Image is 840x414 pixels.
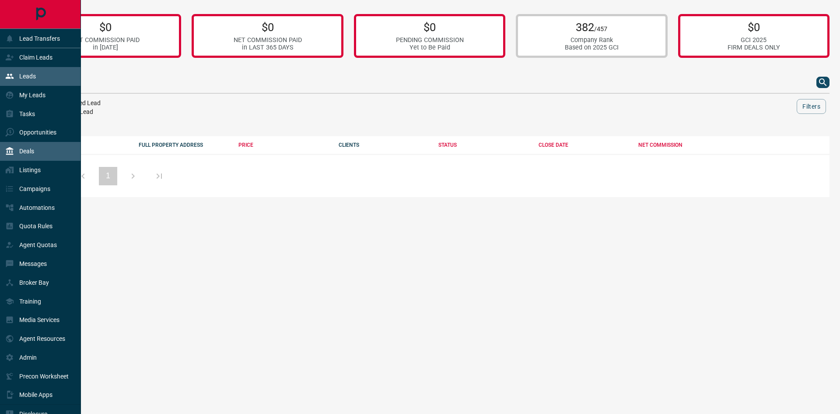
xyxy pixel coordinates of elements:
div: PRICE [238,142,330,148]
div: PENDING COMMISSION [396,36,464,44]
div: GCI 2025 [728,36,780,44]
div: DEAL TYPE [38,142,130,148]
div: NET COMMISSION [638,142,730,148]
button: Filters [797,99,826,114]
p: $0 [234,21,302,34]
div: STATUS [438,142,530,148]
p: $0 [396,21,464,34]
div: Yet to Be Paid [396,44,464,51]
div: Company Rank [565,36,619,44]
div: FIRM DEALS ONLY [728,44,780,51]
div: CLOSE DATE [539,142,630,148]
button: search button [816,77,829,88]
p: 382 [565,21,619,34]
div: in [DATE] [71,44,140,51]
div: NET COMMISSION PAID [234,36,302,44]
div: FULL PROPERTY ADDRESS [139,142,230,148]
button: 1 [99,167,117,185]
div: in LAST 365 DAYS [234,44,302,51]
span: /457 [594,25,607,33]
p: $0 [728,21,780,34]
p: $0 [71,21,140,34]
div: NET COMMISSION PAID [71,36,140,44]
div: CLIENTS [339,142,430,148]
div: Based on 2025 GCI [565,44,619,51]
